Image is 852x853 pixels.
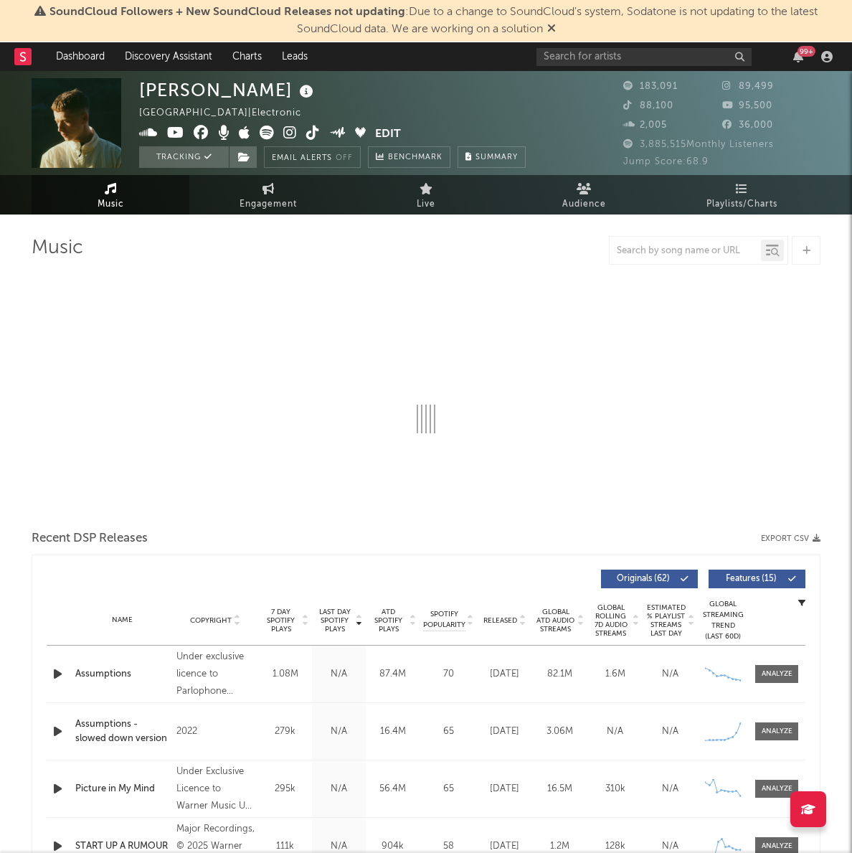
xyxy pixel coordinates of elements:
[75,667,169,682] a: Assumptions
[176,649,255,700] div: Under exclusive licence to Parlophone Records Limited, ℗ 2021 Viewfinder Recordings Limited, © 20...
[423,609,465,631] span: Spotify Popularity
[423,782,473,796] div: 65
[536,608,575,633] span: Global ATD Audio Streams
[722,82,774,91] span: 89,499
[562,196,606,213] span: Audience
[536,667,584,682] div: 82.1M
[722,101,772,110] span: 95,500
[591,667,639,682] div: 1.6M
[623,101,673,110] span: 88,100
[610,575,676,583] span: Originals ( 62 )
[139,105,318,122] div: [GEOGRAPHIC_DATA] | Electronic
[32,530,148,547] span: Recent DSP Releases
[536,725,584,739] div: 3.06M
[646,782,694,796] div: N/A
[793,51,803,62] button: 99+
[176,763,255,815] div: Under Exclusive Licence to Warner Music UK Limited, © 2022 PinkPantheress
[483,616,517,625] span: Released
[139,146,229,168] button: Tracking
[601,570,698,588] button: Originals(62)
[32,175,189,215] a: Music
[481,667,529,682] div: [DATE]
[316,667,362,682] div: N/A
[46,42,115,71] a: Dashboard
[388,149,442,166] span: Benchmark
[458,146,526,168] button: Summary
[75,717,169,745] a: Assumptions - slowed down version
[75,782,169,796] a: Picture in My Mind
[623,140,774,149] span: 3,885,515 Monthly Listeners
[709,570,805,588] button: Features(15)
[423,667,473,682] div: 70
[264,146,361,168] button: Email AlertsOff
[481,782,529,796] div: [DATE]
[591,782,639,796] div: 310k
[98,196,124,213] span: Music
[701,599,744,642] div: Global Streaming Trend (Last 60D)
[49,6,818,35] span: : Due to a change to SoundCloud's system, Sodatone is not updating to the latest SoundCloud data....
[189,175,347,215] a: Engagement
[417,196,435,213] span: Live
[75,615,169,626] div: Name
[139,78,317,102] div: [PERSON_NAME]
[262,725,308,739] div: 279k
[623,82,678,91] span: 183,091
[475,154,518,161] span: Summary
[623,157,709,166] span: Jump Score: 68.9
[369,667,416,682] div: 87.4M
[663,175,820,215] a: Playlists/Charts
[423,725,473,739] div: 65
[547,24,556,35] span: Dismiss
[505,175,663,215] a: Audience
[316,782,362,796] div: N/A
[336,154,353,162] em: Off
[646,725,694,739] div: N/A
[536,48,752,66] input: Search for artists
[706,196,777,213] span: Playlists/Charts
[316,608,354,633] span: Last Day Spotify Plays
[240,196,297,213] span: Engagement
[646,603,686,638] span: Estimated % Playlist Streams Last Day
[646,667,694,682] div: N/A
[369,782,416,796] div: 56.4M
[272,42,318,71] a: Leads
[718,575,784,583] span: Features ( 15 )
[722,121,773,130] span: 36,000
[176,723,255,740] div: 2022
[369,608,407,633] span: ATD Spotify Plays
[262,667,308,682] div: 1.08M
[591,603,630,638] span: Global Rolling 7D Audio Streams
[481,725,529,739] div: [DATE]
[190,616,232,625] span: Copyright
[369,725,416,739] div: 16.4M
[368,146,450,168] a: Benchmark
[375,126,401,143] button: Edit
[797,46,815,57] div: 99 +
[591,725,639,739] div: N/A
[316,725,362,739] div: N/A
[49,6,405,18] span: SoundCloud Followers + New SoundCloud Releases not updating
[347,175,505,215] a: Live
[536,782,584,796] div: 16.5M
[623,121,667,130] span: 2,005
[222,42,272,71] a: Charts
[115,42,222,71] a: Discovery Assistant
[262,608,300,633] span: 7 Day Spotify Plays
[262,782,308,796] div: 295k
[761,534,820,543] button: Export CSV
[610,245,761,257] input: Search by song name or URL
